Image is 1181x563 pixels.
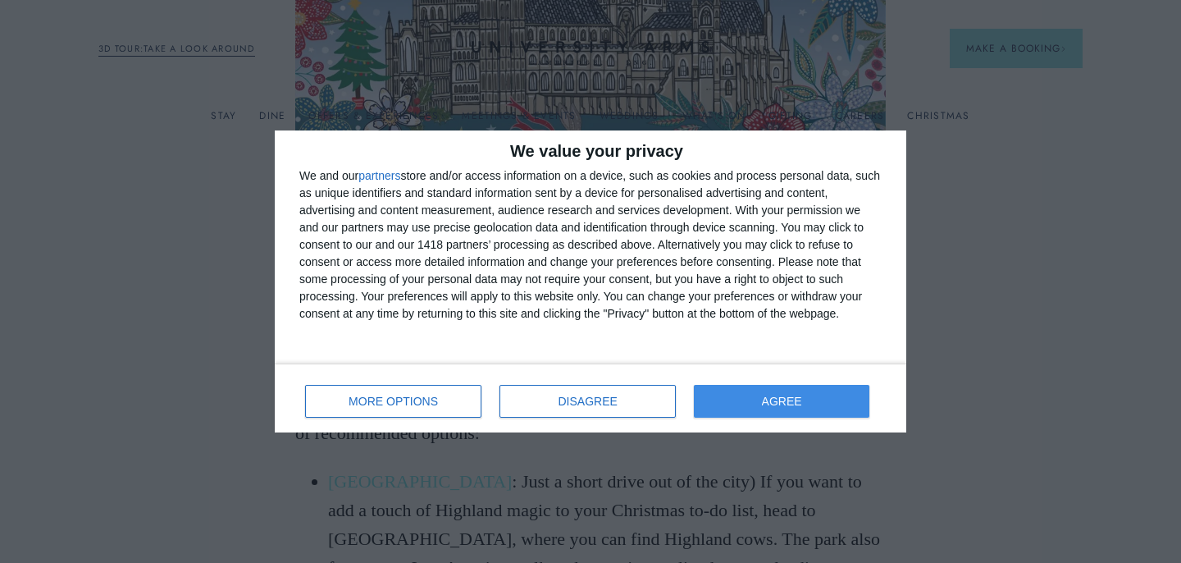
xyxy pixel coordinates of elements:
button: partners [358,170,400,181]
button: MORE OPTIONS [305,385,481,418]
div: We and our store and/or access information on a device, such as cookies and process personal data... [299,167,882,323]
span: DISAGREE [559,396,618,407]
div: qc-cmp2-ui [275,130,906,433]
button: AGREE [694,385,869,418]
span: AGREE [762,396,802,407]
h2: We value your privacy [299,143,882,159]
button: DISAGREE [499,385,676,418]
span: MORE OPTIONS [349,396,438,407]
